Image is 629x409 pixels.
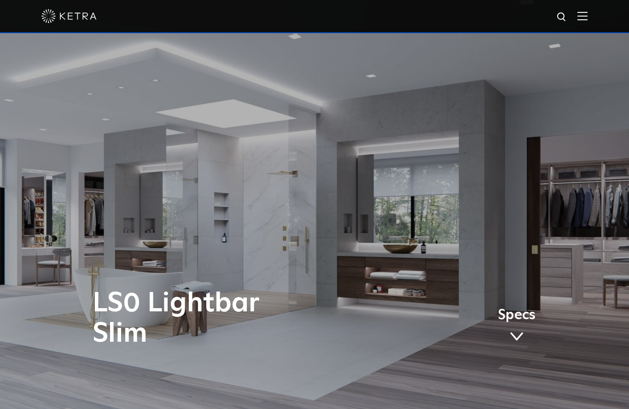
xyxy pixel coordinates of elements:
img: Hamburger%20Nav.svg [577,12,588,20]
img: ketra-logo-2019-white [41,9,97,23]
a: Specs [498,309,536,345]
h1: LS0 Lightbar Slim [93,288,353,349]
img: search icon [556,12,568,23]
span: Specs [498,309,536,322]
